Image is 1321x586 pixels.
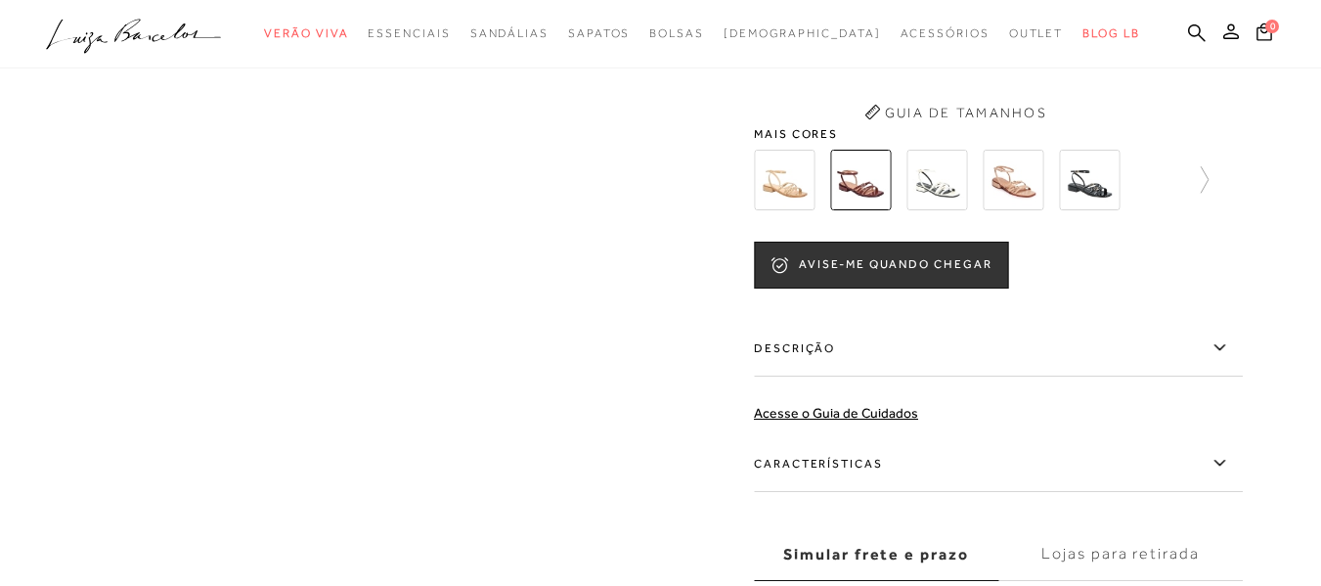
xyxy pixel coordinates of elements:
img: SANDÁLIA RASTEIRA FIVELA VERNIZ BEGE ARGILA [754,150,815,210]
span: Mais cores [754,128,1243,140]
span: Essenciais [368,26,450,40]
span: Acessórios [901,26,990,40]
a: noSubCategoriesText [724,16,881,52]
a: noSubCategoriesText [901,16,990,52]
img: SANDÁLIA RASTEIRA FIVELA VERNIZ PRETO [1059,150,1120,210]
a: Acesse o Guia de Cuidados [754,405,918,421]
span: Outlet [1009,26,1064,40]
span: BLOG LB [1082,26,1139,40]
label: Lojas para retirada [998,528,1243,581]
a: BLOG LB [1082,16,1139,52]
a: noSubCategoriesText [470,16,549,52]
button: AVISE-ME QUANDO CHEGAR [754,242,1008,289]
span: [DEMOGRAPHIC_DATA] [724,26,881,40]
img: SANDÁLIA RASTEIRA FIVELA VERNIZ GANACHE [830,150,891,210]
a: noSubCategoriesText [1009,16,1064,52]
label: Descrição [754,320,1243,377]
img: Sandália rasteira fivela verniz nata [983,150,1043,210]
a: noSubCategoriesText [649,16,704,52]
label: Características [754,435,1243,492]
button: 0 [1251,22,1278,48]
span: 0 [1265,20,1279,33]
label: Simular frete e prazo [754,528,998,581]
span: Verão Viva [264,26,348,40]
a: noSubCategoriesText [264,16,348,52]
a: noSubCategoriesText [568,16,630,52]
span: Sandálias [470,26,549,40]
a: noSubCategoriesText [368,16,450,52]
img: SANDÁLIA RASTEIRA FIVELA VERNIZ GELO [906,150,967,210]
span: Bolsas [649,26,704,40]
span: Sapatos [568,26,630,40]
button: Guia de Tamanhos [858,97,1053,128]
